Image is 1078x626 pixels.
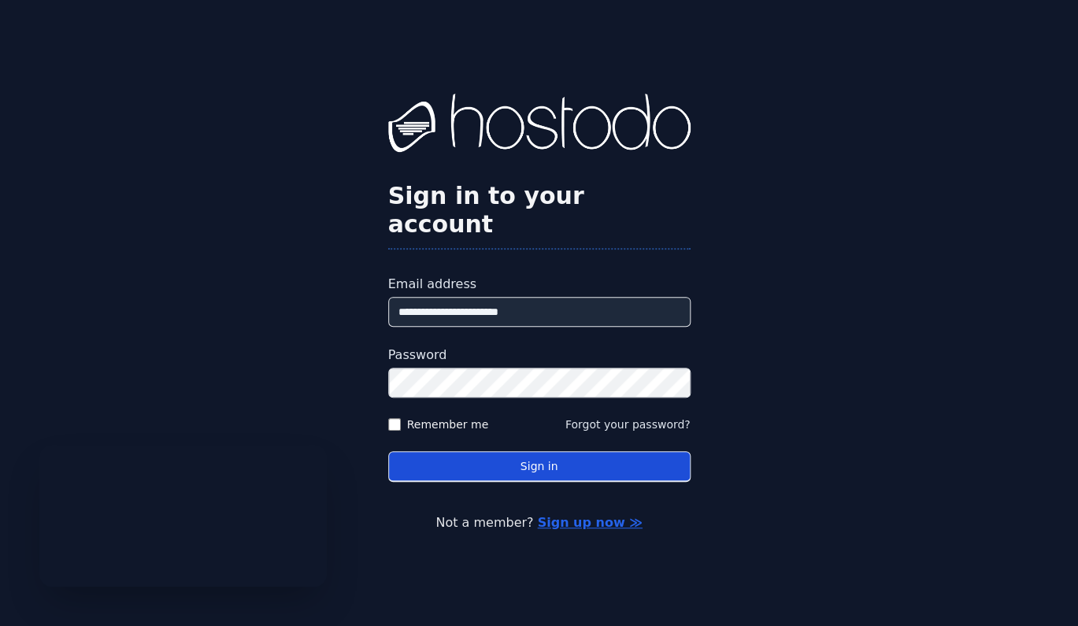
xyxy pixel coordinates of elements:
[407,417,489,432] label: Remember me
[76,513,1002,532] p: Not a member?
[388,346,691,365] label: Password
[388,182,691,239] h2: Sign in to your account
[537,515,642,530] a: Sign up now ≫
[388,451,691,482] button: Sign in
[565,417,691,432] button: Forgot your password?
[388,275,691,294] label: Email address
[388,94,691,157] img: Hostodo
